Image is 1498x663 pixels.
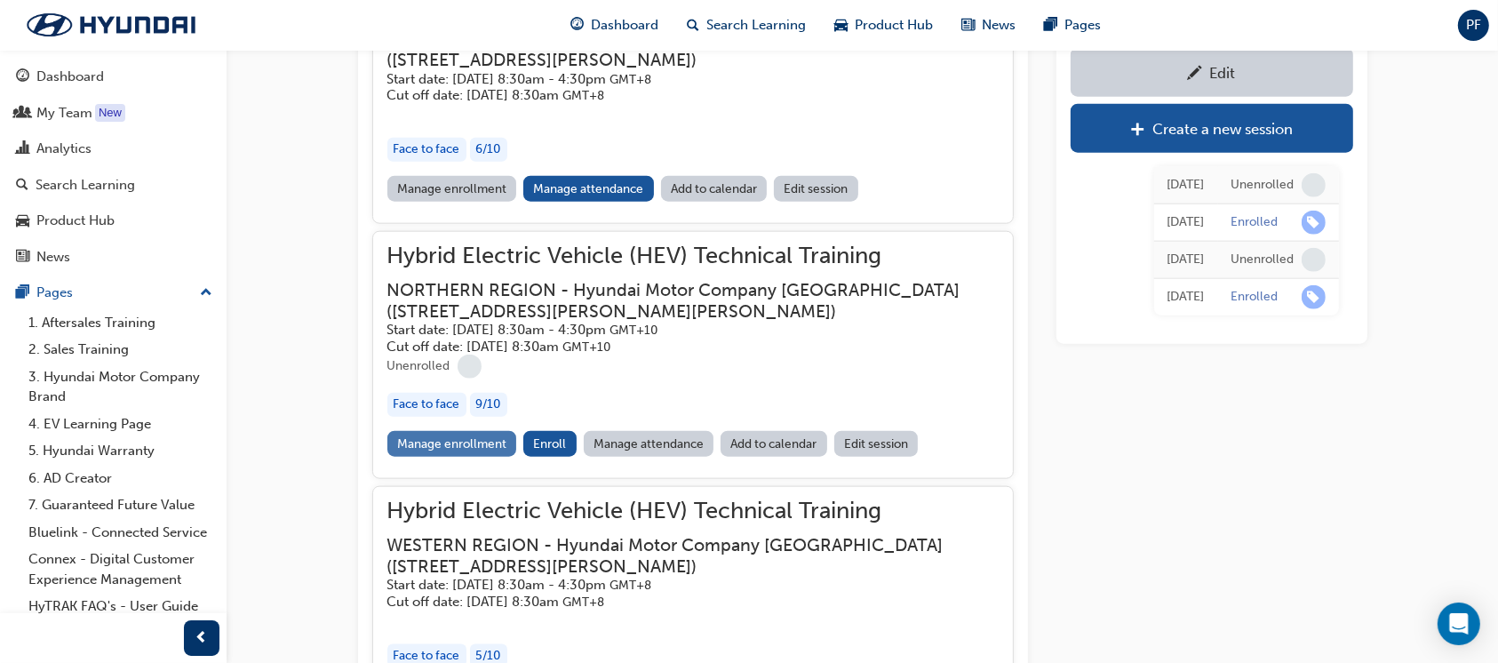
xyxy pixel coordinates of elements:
[721,431,827,457] a: Add to calendar
[387,71,970,88] h5: Start date: [DATE] 8:30am - 4:30pm
[9,6,213,44] img: Trak
[387,176,517,202] a: Manage enrollment
[523,431,577,457] button: Enroll
[523,176,654,202] a: Manage attendance
[1210,64,1236,82] div: Edit
[1188,66,1203,84] span: pencil-icon
[36,139,92,159] div: Analytics
[855,15,933,36] span: Product Hub
[470,138,507,162] div: 6 / 10
[7,276,219,309] button: Pages
[21,546,219,593] a: Connex - Digital Customer Experience Management
[16,106,29,122] span: people-icon
[21,437,219,465] a: 5. Hyundai Warranty
[1231,252,1295,268] div: Unenrolled
[7,204,219,237] a: Product Hub
[584,431,714,457] a: Manage attendance
[16,213,29,229] span: car-icon
[36,175,135,196] div: Search Learning
[16,285,29,301] span: pages-icon
[387,246,999,267] span: Hybrid Electric Vehicle (HEV) Technical Training
[1466,15,1481,36] span: PF
[706,15,806,36] span: Search Learning
[16,141,29,157] span: chart-icon
[1167,175,1205,196] div: Fri Jul 04 2025 08:53:48 GMT+1000 (Australian Eastern Standard Time)
[1231,177,1295,194] div: Unenrolled
[1152,120,1293,138] div: Create a new session
[1071,104,1353,153] a: Create a new session
[387,577,970,594] h5: Start date: [DATE] 8:30am - 4:30pm
[1064,15,1101,36] span: Pages
[1302,173,1326,197] span: learningRecordVerb_NONE-icon
[1231,289,1279,306] div: Enrolled
[687,14,699,36] span: search-icon
[1302,248,1326,272] span: learningRecordVerb_NONE-icon
[195,627,209,650] span: prev-icon
[7,97,219,130] a: My Team
[387,501,999,522] span: Hybrid Electric Vehicle (HEV) Technical Training
[982,15,1016,36] span: News
[7,60,219,93] a: Dashboard
[7,132,219,165] a: Analytics
[387,594,970,611] h5: Cut off date: [DATE] 8:30am
[387,246,999,464] button: Hybrid Electric Vehicle (HEV) Technical TrainingNORTHERN REGION - Hyundai Motor Company [GEOGRAPH...
[36,283,73,303] div: Pages
[1231,214,1279,231] div: Enrolled
[1302,211,1326,235] span: learningRecordVerb_ENROLL-icon
[533,436,566,451] span: Enroll
[563,339,611,355] span: Australian Eastern Standard Time GMT+10
[7,57,219,276] button: DashboardMy TeamAnalyticsSearch LearningProduct HubNews
[16,250,29,266] span: news-icon
[556,7,673,44] a: guage-iconDashboard
[21,593,219,620] a: HyTRAK FAQ's - User Guide
[774,176,858,202] a: Edit session
[1030,7,1115,44] a: pages-iconPages
[21,519,219,547] a: Bluelink - Connected Service
[21,491,219,519] a: 7. Guaranteed Future Value
[95,104,125,122] div: Tooltip anchor
[1458,10,1489,41] button: PF
[1071,48,1353,97] a: Edit
[661,176,768,202] a: Add to calendar
[563,88,605,103] span: Australian Western Standard Time GMT+8
[1438,603,1480,645] div: Open Intercom Messenger
[21,465,219,492] a: 6. AD Creator
[1302,285,1326,309] span: learningRecordVerb_ENROLL-icon
[961,14,975,36] span: news-icon
[470,393,507,417] div: 9 / 10
[387,138,466,162] div: Face to face
[610,72,652,87] span: Australian Western Standard Time GMT+8
[1167,212,1205,233] div: Fri Jul 04 2025 08:53:07 GMT+1000 (Australian Eastern Standard Time)
[387,280,970,322] h3: NORTHERN REGION - Hyundai Motor Company [GEOGRAPHIC_DATA] ( [STREET_ADDRESS][PERSON_NAME][PERSON_...
[947,7,1030,44] a: news-iconNews
[1167,250,1205,270] div: Thu Jul 03 2025 16:00:41 GMT+1000 (Australian Eastern Standard Time)
[7,169,219,202] a: Search Learning
[21,411,219,438] a: 4. EV Learning Page
[387,535,970,577] h3: WESTERN REGION - Hyundai Motor Company [GEOGRAPHIC_DATA] ( [STREET_ADDRESS][PERSON_NAME] )
[387,339,970,355] h5: Cut off date: [DATE] 8:30am
[21,309,219,337] a: 1. Aftersales Training
[7,241,219,274] a: News
[610,323,658,338] span: Australian Eastern Standard Time GMT+10
[21,336,219,363] a: 2. Sales Training
[21,363,219,411] a: 3. Hyundai Motor Company Brand
[820,7,947,44] a: car-iconProduct Hub
[458,355,482,379] span: learningRecordVerb_NONE-icon
[834,14,848,36] span: car-icon
[1167,287,1205,308] div: Thu Jul 03 2025 15:59:07 GMT+1000 (Australian Eastern Standard Time)
[16,69,29,85] span: guage-icon
[673,7,820,44] a: search-iconSearch Learning
[36,211,115,231] div: Product Hub
[36,247,70,268] div: News
[36,103,92,124] div: My Team
[387,358,450,375] div: Unenrolled
[36,67,104,87] div: Dashboard
[591,15,658,36] span: Dashboard
[200,282,212,305] span: up-icon
[16,178,28,194] span: search-icon
[387,87,970,104] h5: Cut off date: [DATE] 8:30am
[387,393,466,417] div: Face to face
[610,578,652,593] span: Australian Western Standard Time GMT+8
[387,322,970,339] h5: Start date: [DATE] 8:30am - 4:30pm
